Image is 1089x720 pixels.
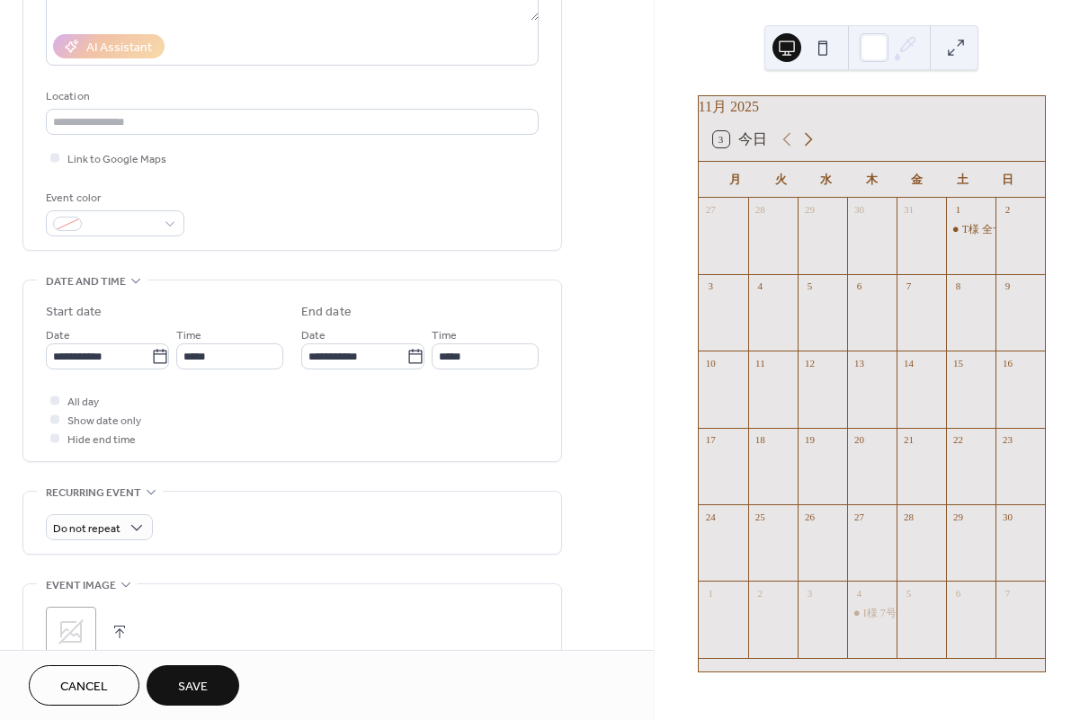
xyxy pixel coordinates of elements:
div: 9 [1001,280,1014,293]
div: 3 [803,586,817,600]
span: All day [67,393,99,412]
button: Cancel [29,665,139,706]
div: 23 [1001,433,1014,447]
span: Recurring event [46,484,141,502]
div: 6 [852,280,866,293]
span: Time [432,326,457,345]
div: 土 [940,162,985,198]
span: Time [176,326,201,345]
div: 11月 2025 [699,96,1045,118]
span: Save [178,678,208,697]
div: 20 [852,433,866,447]
div: 4 [852,586,866,600]
div: 12 [803,356,817,369]
div: Location [46,87,535,106]
div: 26 [803,510,817,523]
span: Event image [46,576,116,595]
div: 7 [1001,586,1014,600]
div: 19 [803,433,817,447]
span: Date and time [46,272,126,291]
div: 8 [951,280,965,293]
div: 21 [902,433,915,447]
div: T様 全サイズ試着 [962,222,1047,237]
div: 27 [704,203,718,217]
div: 7 [902,280,915,293]
span: Do not repeat [53,519,121,539]
button: 3今日 [707,127,773,152]
div: 火 [758,162,803,198]
div: 10 [704,356,718,369]
div: 18 [754,433,767,447]
div: I様 7号レンタル [863,606,940,621]
span: Cancel [60,678,108,697]
span: Date [46,326,70,345]
div: 28 [902,510,915,523]
div: T様 全サイズ試着 [946,222,995,237]
div: 4 [754,280,767,293]
div: 14 [902,356,915,369]
div: 17 [704,433,718,447]
div: 2 [754,586,767,600]
div: 15 [951,356,965,369]
div: 29 [803,203,817,217]
div: 27 [852,510,866,523]
div: 24 [704,510,718,523]
div: 日 [986,162,1031,198]
span: Date [301,326,326,345]
div: 25 [754,510,767,523]
div: End date [301,303,352,322]
div: 1 [951,203,965,217]
div: 1 [704,586,718,600]
div: I様 7号レンタル [847,606,897,621]
div: 金 [895,162,940,198]
div: 2 [1001,203,1014,217]
span: Hide end time [67,431,136,449]
div: 6 [951,586,965,600]
span: Show date only [67,412,141,431]
div: 30 [1001,510,1014,523]
div: ; [46,607,96,657]
div: 11 [754,356,767,369]
div: 木 [849,162,894,198]
div: Start date [46,303,102,322]
div: 31 [902,203,915,217]
div: 16 [1001,356,1014,369]
div: 30 [852,203,866,217]
div: 3 [704,280,718,293]
div: 月 [713,162,758,198]
div: 5 [902,586,915,600]
div: 5 [803,280,817,293]
div: 28 [754,203,767,217]
button: Save [147,665,239,706]
div: 13 [852,356,866,369]
div: Event color [46,189,181,208]
span: Link to Google Maps [67,150,166,169]
div: 22 [951,433,965,447]
div: 29 [951,510,965,523]
div: 水 [804,162,849,198]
